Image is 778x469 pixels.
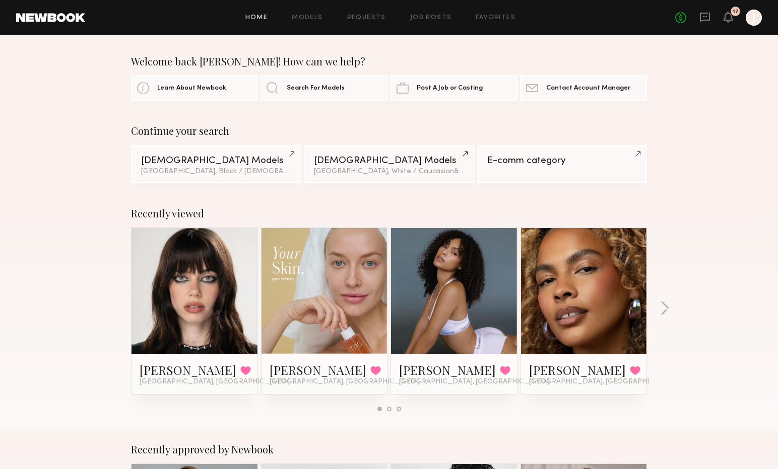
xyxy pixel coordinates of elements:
[733,9,739,15] div: 17
[476,15,515,21] a: Favorites
[292,15,322,21] a: Models
[529,362,626,378] a: [PERSON_NAME]
[314,168,464,175] div: [GEOGRAPHIC_DATA], White / Caucasian
[270,362,366,378] a: [PERSON_NAME]
[477,145,647,183] a: E-comm category
[391,75,517,101] a: Post A Job or Casting
[546,85,630,92] span: Contact Account Manager
[270,378,420,386] span: [GEOGRAPHIC_DATA], [GEOGRAPHIC_DATA]
[131,207,647,219] div: Recently viewed
[141,156,291,166] div: [DEMOGRAPHIC_DATA] Models
[157,85,226,92] span: Learn About Newbook
[529,378,679,386] span: [GEOGRAPHIC_DATA], [GEOGRAPHIC_DATA]
[140,378,290,386] span: [GEOGRAPHIC_DATA], [GEOGRAPHIC_DATA]
[141,168,291,175] div: [GEOGRAPHIC_DATA], Black / [DEMOGRAPHIC_DATA]
[520,75,647,101] a: Contact Account Manager
[314,156,464,166] div: [DEMOGRAPHIC_DATA] Models
[304,145,474,183] a: [DEMOGRAPHIC_DATA] Models[GEOGRAPHIC_DATA], White / Caucasian&1other filter
[454,168,497,175] span: & 1 other filter
[410,15,452,21] a: Job Posts
[131,75,258,101] a: Learn About Newbook
[399,378,549,386] span: [GEOGRAPHIC_DATA], [GEOGRAPHIC_DATA]
[261,75,387,101] a: Search For Models
[245,15,268,21] a: Home
[417,85,483,92] span: Post A Job or Casting
[131,125,647,137] div: Continue your search
[347,15,386,21] a: Requests
[487,156,637,166] div: E-comm category
[131,55,647,67] div: Welcome back [PERSON_NAME]! How can we help?
[287,85,345,92] span: Search For Models
[746,10,762,26] a: J
[131,145,301,183] a: [DEMOGRAPHIC_DATA] Models[GEOGRAPHIC_DATA], Black / [DEMOGRAPHIC_DATA]
[131,443,647,455] div: Recently approved by Newbook
[399,362,496,378] a: [PERSON_NAME]
[140,362,236,378] a: [PERSON_NAME]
